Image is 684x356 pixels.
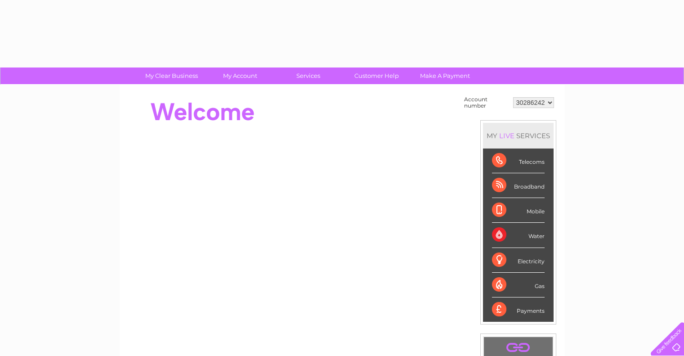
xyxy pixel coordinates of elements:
[134,68,209,84] a: My Clear Business
[492,248,545,273] div: Electricity
[271,68,345,84] a: Services
[486,339,550,355] a: .
[497,131,516,140] div: LIVE
[203,68,277,84] a: My Account
[492,173,545,198] div: Broadband
[483,123,554,149] div: MY SERVICES
[492,297,545,322] div: Payments
[492,223,545,248] div: Water
[492,273,545,297] div: Gas
[340,68,414,84] a: Customer Help
[492,149,545,173] div: Telecoms
[492,198,545,223] div: Mobile
[408,68,482,84] a: Make A Payment
[462,94,511,111] td: Account number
